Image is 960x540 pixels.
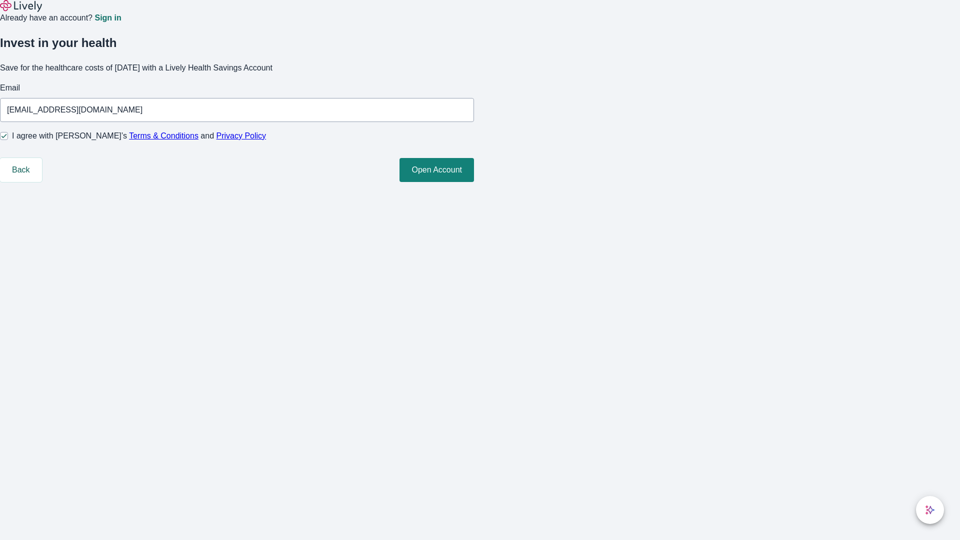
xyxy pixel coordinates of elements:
button: chat [916,496,944,524]
a: Sign in [94,14,121,22]
a: Terms & Conditions [129,131,198,140]
span: I agree with [PERSON_NAME]’s and [12,130,266,142]
svg: Lively AI Assistant [925,505,935,515]
a: Privacy Policy [216,131,266,140]
button: Open Account [399,158,474,182]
